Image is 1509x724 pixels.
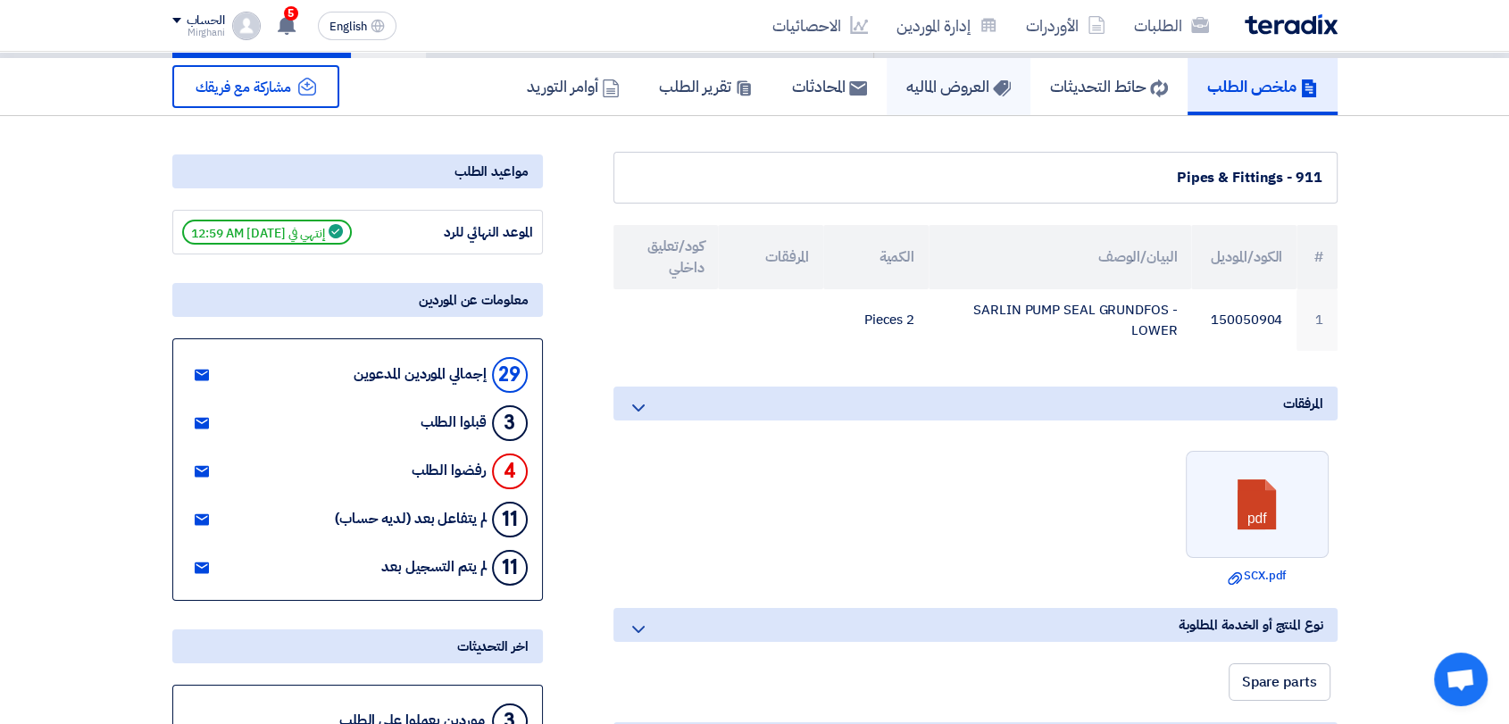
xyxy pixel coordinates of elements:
[421,414,487,431] div: قبلوا الطلب
[613,225,719,289] th: كود/تعليق داخلي
[318,12,396,40] button: English
[1191,289,1296,351] td: 150050904
[492,454,528,489] div: 4
[284,6,298,21] span: 5
[1242,671,1317,693] span: Spare parts
[929,289,1191,351] td: SARLIN PUMP SEAL GRUNDFOS - LOWER
[507,58,639,115] a: أوامر التوريد
[182,220,352,245] span: إنتهي في [DATE] 12:59 AM
[823,225,929,289] th: الكمية
[232,12,261,40] img: profile_test.png
[172,629,543,663] div: اخر التحديثات
[1012,4,1120,46] a: الأوردرات
[1050,76,1168,96] h5: حائط التحديثات
[718,225,823,289] th: المرفقات
[172,283,543,317] div: معلومات عن الموردين
[1296,289,1337,351] td: 1
[196,77,292,98] span: مشاركة مع فريقك
[381,559,486,576] div: لم يتم التسجيل بعد
[639,58,772,115] a: تقرير الطلب
[492,357,528,393] div: 29
[329,21,367,33] span: English
[335,511,487,528] div: لم يتفاعل بعد (لديه حساب)
[412,462,487,479] div: رفضوا الطلب
[1296,225,1337,289] th: #
[823,289,929,351] td: 2 Pieces
[1245,14,1338,35] img: Teradix logo
[492,405,528,441] div: 3
[1191,567,1323,585] a: SCX.pdf
[1188,58,1338,115] a: ملخص الطلب
[792,76,867,96] h5: المحادثات
[1179,615,1322,635] span: نوع المنتج أو الخدمة المطلوبة
[629,167,1322,188] div: Pipes & Fittings - 911
[887,58,1030,115] a: العروض الماليه
[772,58,887,115] a: المحادثات
[354,366,487,383] div: إجمالي الموردين المدعوين
[1191,225,1296,289] th: الكود/الموديل
[492,502,528,537] div: 11
[882,4,1012,46] a: إدارة الموردين
[527,76,620,96] h5: أوامر التوريد
[1030,58,1188,115] a: حائط التحديثات
[1207,76,1318,96] h5: ملخص الطلب
[492,550,528,586] div: 11
[1434,653,1488,706] a: Open chat
[172,154,543,188] div: مواعيد الطلب
[758,4,882,46] a: الاحصائيات
[399,222,533,243] div: الموعد النهائي للرد
[172,28,225,37] div: Mirghani
[187,13,225,29] div: الحساب
[929,225,1191,289] th: البيان/الوصف
[659,76,753,96] h5: تقرير الطلب
[1120,4,1223,46] a: الطلبات
[1283,394,1322,413] span: المرفقات
[906,76,1011,96] h5: العروض الماليه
